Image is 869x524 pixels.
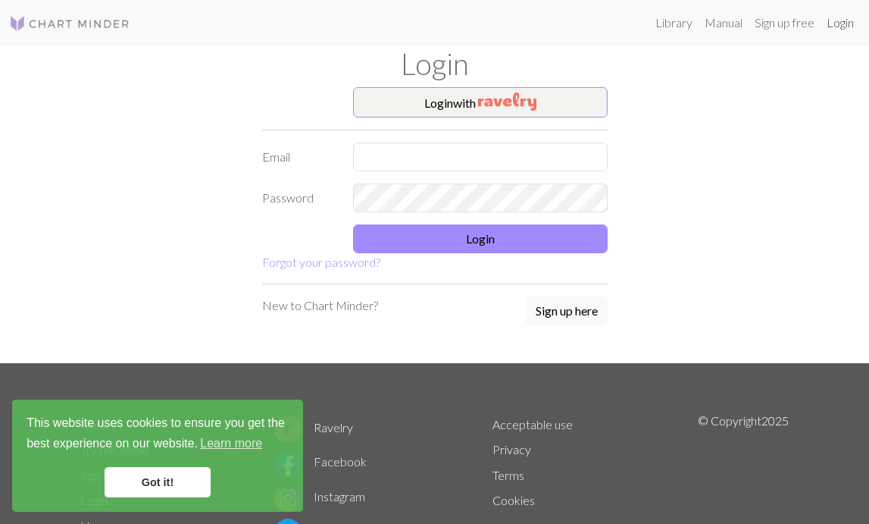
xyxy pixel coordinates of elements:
[526,297,608,325] button: Sign up here
[274,454,367,469] a: Facebook
[274,420,353,435] a: Ravelry
[749,8,821,38] a: Sign up free
[253,184,344,212] label: Password
[492,417,573,431] a: Acceptable use
[262,255,380,269] a: Forgot your password?
[27,414,289,455] span: This website uses cookies to ensure you get the best experience on our website.
[492,468,524,482] a: Terms
[353,224,608,253] button: Login
[478,93,536,111] img: Ravelry
[526,297,608,327] a: Sign up here
[71,45,799,81] h1: Login
[198,432,264,455] a: learn more about cookies
[9,14,130,33] img: Logo
[821,8,860,38] a: Login
[649,8,699,38] a: Library
[492,442,531,457] a: Privacy
[105,467,211,497] a: dismiss cookie message
[274,489,365,504] a: Instagram
[12,400,303,512] div: cookieconsent
[253,143,344,171] label: Email
[262,297,378,315] p: New to Chart Minder?
[353,87,608,118] button: Loginwith
[699,8,749,38] a: Manual
[492,493,535,507] a: Cookies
